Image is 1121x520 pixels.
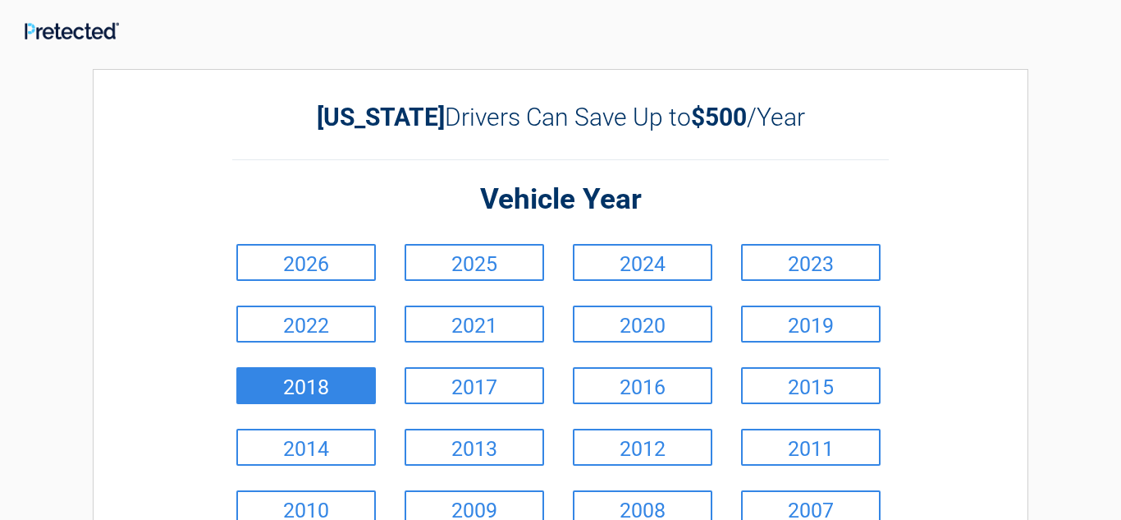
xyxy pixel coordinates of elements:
a: 2016 [573,367,712,404]
a: 2018 [236,367,376,404]
img: Main Logo [25,22,119,39]
a: 2015 [741,367,881,404]
a: 2013 [405,429,544,466]
a: 2019 [741,306,881,343]
h2: Vehicle Year [232,181,889,219]
b: [US_STATE] [317,103,445,131]
a: 2021 [405,306,544,343]
a: 2024 [573,244,712,281]
a: 2014 [236,429,376,466]
a: 2012 [573,429,712,466]
a: 2017 [405,367,544,404]
a: 2022 [236,306,376,343]
b: $500 [691,103,747,131]
a: 2011 [741,429,881,466]
a: 2025 [405,244,544,281]
a: 2023 [741,244,881,281]
a: 2020 [573,306,712,343]
a: 2026 [236,244,376,281]
h2: Drivers Can Save Up to /Year [232,103,889,131]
